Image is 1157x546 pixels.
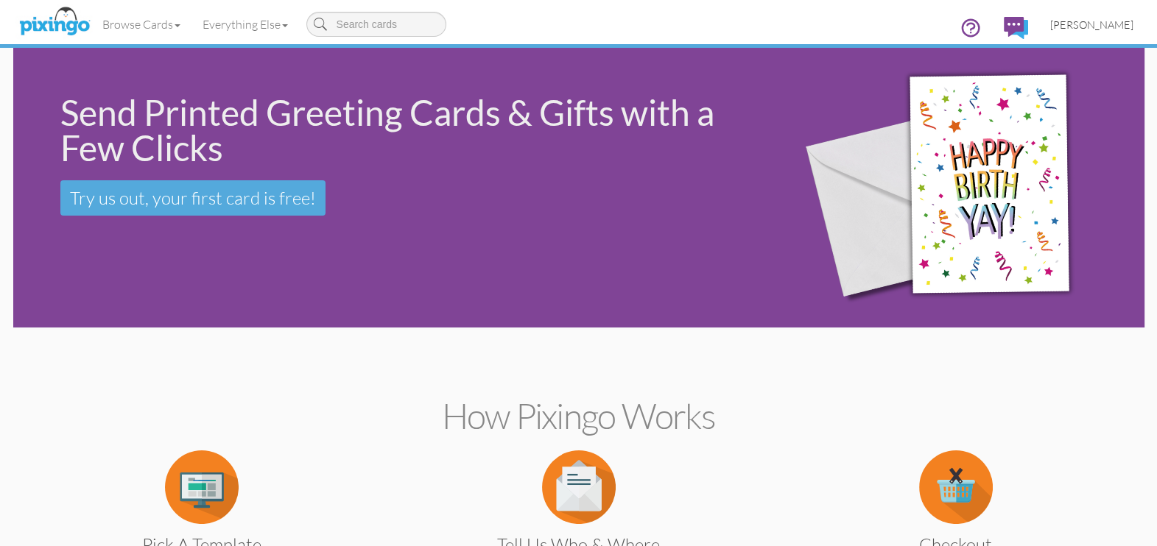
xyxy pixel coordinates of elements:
input: Search cards [306,12,446,37]
div: Send Printed Greeting Cards & Gifts with a Few Clicks [60,95,756,166]
h2: How Pixingo works [39,397,1119,436]
a: Try us out, your first card is free! [60,180,326,216]
span: [PERSON_NAME] [1050,18,1133,31]
img: item.alt [919,450,993,524]
a: [PERSON_NAME] [1039,6,1144,43]
span: Try us out, your first card is free! [70,187,316,209]
img: pixingo logo [15,4,94,40]
img: item.alt [165,450,239,524]
a: Everything Else [191,6,299,43]
img: 942c5090-71ba-4bfc-9a92-ca782dcda692.png [779,27,1135,349]
img: comments.svg [1004,17,1028,39]
a: Browse Cards [91,6,191,43]
img: item.alt [542,450,616,524]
